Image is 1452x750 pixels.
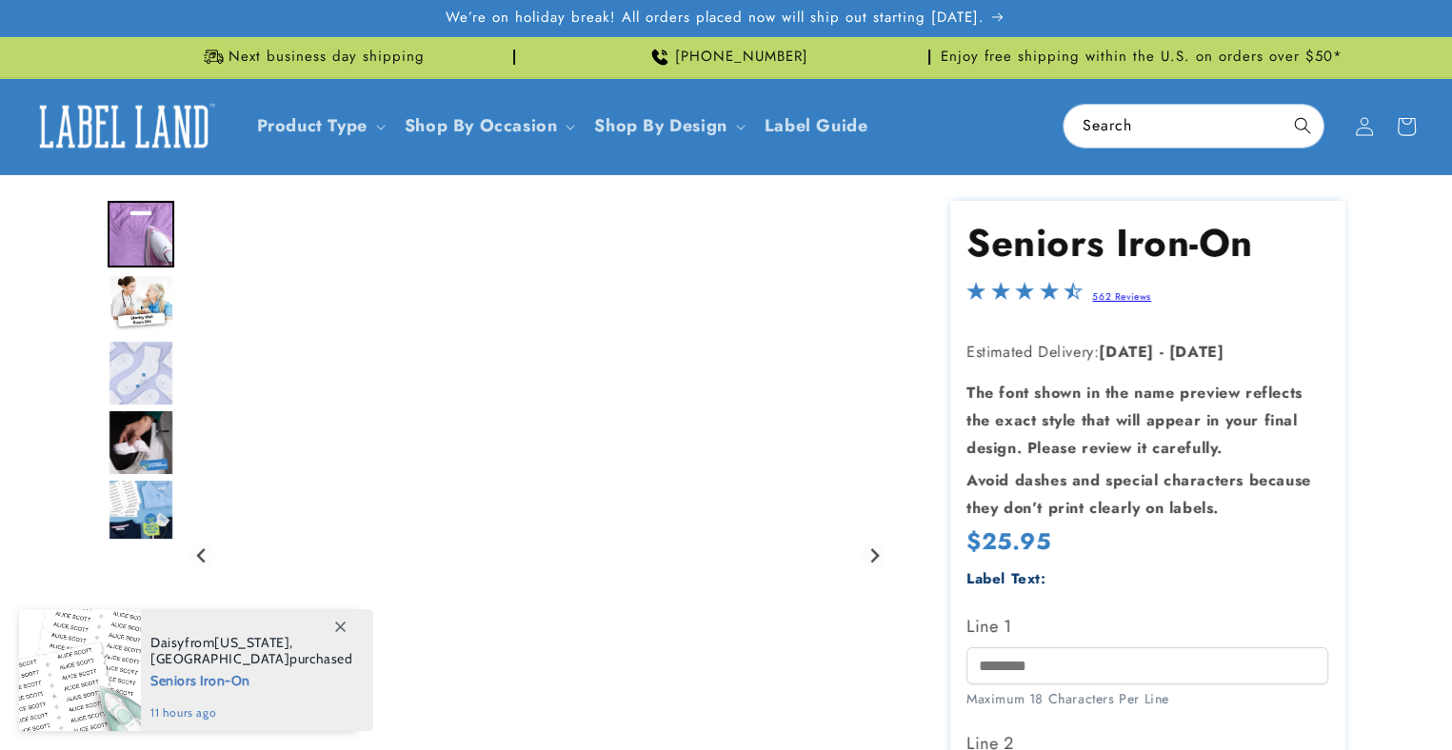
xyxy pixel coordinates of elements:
[150,635,353,667] span: from , purchased
[966,611,1328,641] label: Line 1
[108,409,174,476] img: Nursing Home Iron-On - Label Land
[108,270,174,337] div: Go to slide 2
[675,48,808,67] span: [PHONE_NUMBER]
[966,689,1328,709] div: Maximum 18 Characters Per Line
[405,115,558,137] span: Shop By Occasion
[966,218,1328,267] h1: Seniors Iron-On
[108,201,174,267] img: Iron on name label being ironed to shirt
[108,479,174,545] img: Nursing Home Iron-On - Label Land
[446,9,985,28] span: We’re on holiday break! All orders placed now will ship out starting [DATE].
[257,113,368,138] a: Product Type
[966,382,1303,459] strong: The font shown in the name preview reflects the exact style that will appear in your final design...
[150,634,185,651] span: Daisy
[1282,105,1323,147] button: Search
[108,201,174,267] div: Go to slide 1
[108,479,174,545] div: Go to slide 5
[229,48,425,67] span: Next business day shipping
[108,340,174,406] div: Go to slide 3
[938,37,1345,77] div: Announcement
[753,104,880,148] a: Label Guide
[966,339,1328,366] p: Estimated Delivery:
[108,340,174,406] img: Nursing Home Iron-On - Label Land
[1099,341,1154,363] strong: [DATE]
[1160,341,1164,363] strong: -
[523,37,930,77] div: Announcement
[108,37,515,77] div: Announcement
[966,469,1311,519] strong: Avoid dashes and special characters because they don’t print clearly on labels.
[861,543,886,568] button: Next slide
[765,115,868,137] span: Label Guide
[594,113,726,138] a: Shop By Design
[150,650,289,667] span: [GEOGRAPHIC_DATA]
[214,634,289,651] span: [US_STATE]
[1092,289,1151,304] a: 562 Reviews
[583,104,752,148] summary: Shop By Design
[1263,668,1433,731] iframe: Gorgias live chat messenger
[966,568,1046,589] label: Label Text:
[108,409,174,476] div: Go to slide 4
[1169,341,1224,363] strong: [DATE]
[108,274,174,333] img: Nurse with an elderly woman and an iron on label
[393,104,584,148] summary: Shop By Occasion
[246,104,393,148] summary: Product Type
[22,89,227,163] a: Label Land
[941,48,1343,67] span: Enjoy free shipping within the U.S. on orders over $50*
[189,543,215,568] button: Go to last slide
[966,526,1051,556] span: $25.95
[966,286,1083,308] span: 4.4-star overall rating
[29,97,219,156] img: Label Land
